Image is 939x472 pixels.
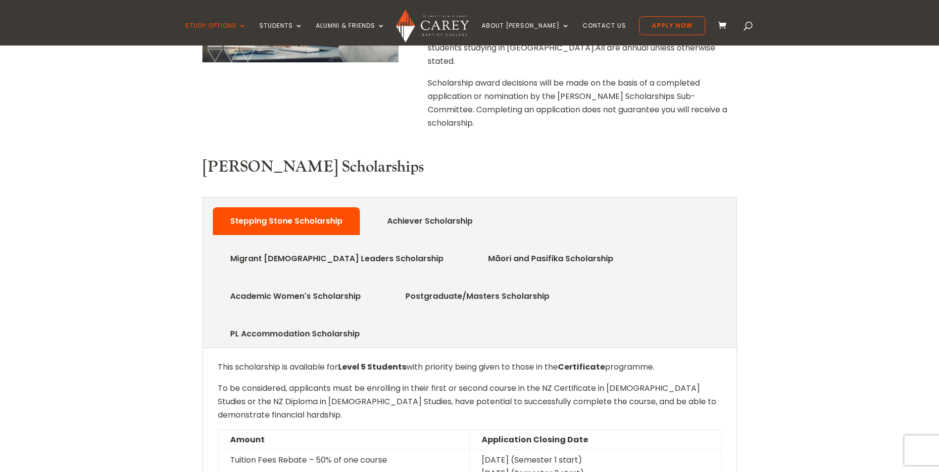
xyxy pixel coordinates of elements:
b: Certificate [558,361,605,373]
a: About [PERSON_NAME] [482,22,570,46]
img: Carey Baptist College [396,9,469,43]
h3: [PERSON_NAME] Scholarships [202,158,737,182]
strong: Amount [230,434,265,445]
b: Level 5 Students [338,361,406,373]
a: Achiever Scholarship [372,211,488,231]
p: All are annual unless otherwise stated. [428,28,737,76]
p: Scholarship award decisions will be made on the basis of a completed application or nomination by... [428,76,737,130]
a: PL Accommodation Scholarship [215,324,375,344]
a: Contact Us [583,22,626,46]
p: To be considered, applicants must be enrolling in their first or second course in the NZ Certific... [218,381,722,430]
a: Academic Women's Scholarship [215,286,376,306]
strong: Application Closing Date [482,434,588,445]
p: This scholarship is available for with priority being given to those in the programme. [218,360,722,381]
a: Study Options [185,22,247,46]
a: Migrant [DEMOGRAPHIC_DATA] Leaders Scholarship [215,249,458,269]
a: Postgraduate/Masters Scholarship [391,286,564,306]
a: Stepping Stone Scholarship [215,211,357,231]
a: Students [259,22,303,46]
a: Apply Now [639,16,705,35]
a: Alumni & Friends [316,22,385,46]
a: Māori and Pasifika Scholarship [473,249,628,269]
